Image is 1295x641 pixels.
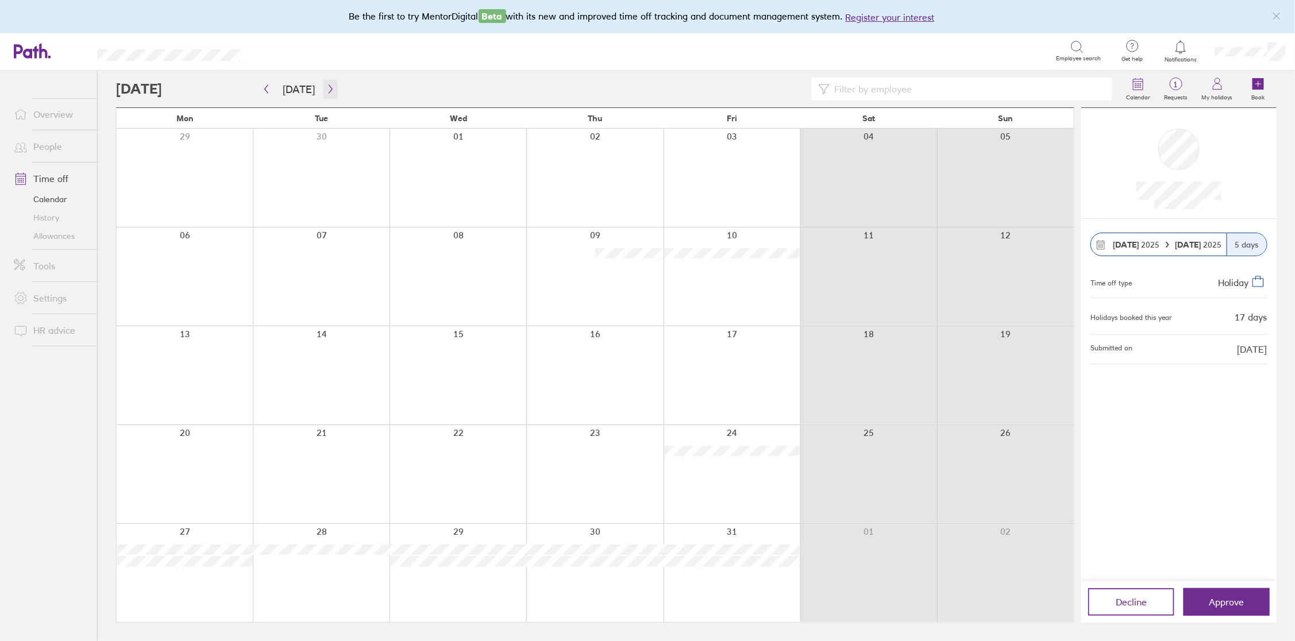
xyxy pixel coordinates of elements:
[1090,275,1132,288] div: Time off type
[5,190,97,208] a: Calendar
[1113,240,1139,250] strong: [DATE]
[1238,344,1267,354] span: [DATE]
[315,114,329,123] span: Tue
[450,114,467,123] span: Wed
[1240,71,1277,107] a: Book
[5,254,97,277] a: Tools
[1162,39,1200,63] a: Notifications
[727,114,737,123] span: Fri
[1162,56,1200,63] span: Notifications
[998,114,1013,123] span: Sun
[5,103,97,126] a: Overview
[1113,56,1151,63] span: Get help
[1113,240,1160,249] span: 2025
[1175,240,1204,250] strong: [DATE]
[271,45,300,56] div: Search
[1235,312,1267,322] div: 17 days
[830,78,1105,100] input: Filter by employee
[1184,588,1270,616] button: Approve
[1119,91,1157,101] label: Calendar
[1157,91,1194,101] label: Requests
[1218,277,1249,289] span: Holiday
[1119,71,1157,107] a: Calendar
[479,9,506,23] span: Beta
[273,80,324,99] button: [DATE]
[5,208,97,227] a: History
[1157,80,1194,89] span: 1
[1090,344,1132,354] span: Submitted on
[846,10,935,24] button: Register your interest
[1157,71,1194,107] a: 1Requests
[1209,597,1244,607] span: Approve
[5,227,97,245] a: Allowances
[1194,91,1240,101] label: My holidays
[1175,240,1222,249] span: 2025
[1116,597,1147,607] span: Decline
[1245,91,1272,101] label: Book
[862,114,875,123] span: Sat
[1056,55,1101,62] span: Employee search
[176,114,194,123] span: Mon
[5,167,97,190] a: Time off
[1227,233,1267,256] div: 5 days
[1088,588,1174,616] button: Decline
[5,287,97,310] a: Settings
[1194,71,1240,107] a: My holidays
[1090,314,1172,322] div: Holidays booked this year
[5,319,97,342] a: HR advice
[588,114,603,123] span: Thu
[5,135,97,158] a: People
[349,9,946,24] div: Be the first to try MentorDigital with its new and improved time off tracking and document manage...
